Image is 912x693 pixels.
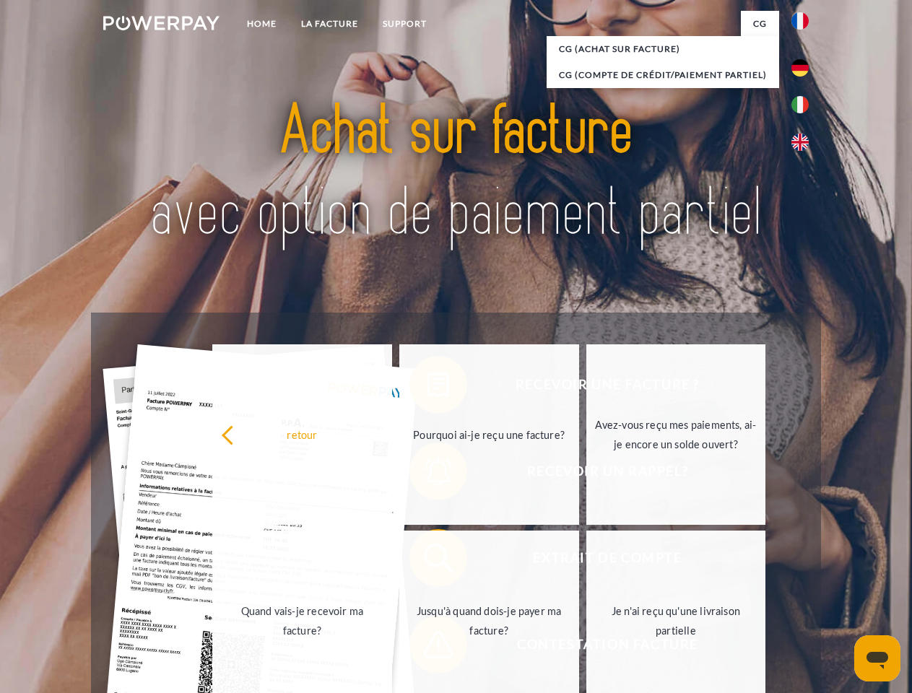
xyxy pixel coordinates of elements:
[586,344,766,525] a: Avez-vous reçu mes paiements, ai-je encore un solde ouvert?
[741,11,779,37] a: CG
[854,635,900,681] iframe: Bouton de lancement de la fenêtre de messagerie
[595,601,757,640] div: Je n'ai reçu qu'une livraison partielle
[595,415,757,454] div: Avez-vous reçu mes paiements, ai-je encore un solde ouvert?
[547,62,779,88] a: CG (Compte de crédit/paiement partiel)
[138,69,774,276] img: title-powerpay_fr.svg
[221,424,383,444] div: retour
[791,134,809,151] img: en
[547,36,779,62] a: CG (achat sur facture)
[370,11,439,37] a: Support
[235,11,289,37] a: Home
[408,601,570,640] div: Jusqu'à quand dois-je payer ma facture?
[289,11,370,37] a: LA FACTURE
[103,16,220,30] img: logo-powerpay-white.svg
[791,59,809,77] img: de
[791,96,809,113] img: it
[408,424,570,444] div: Pourquoi ai-je reçu une facture?
[791,12,809,30] img: fr
[221,601,383,640] div: Quand vais-je recevoir ma facture?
